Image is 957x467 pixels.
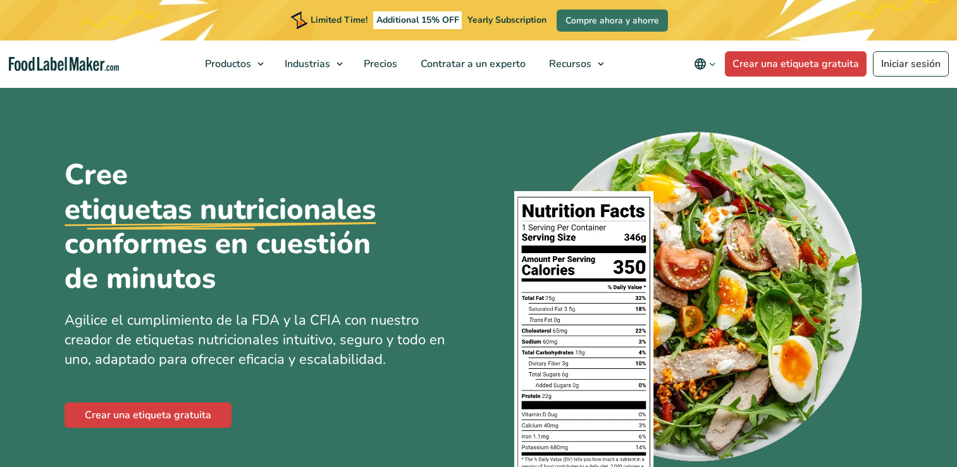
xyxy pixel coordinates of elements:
[545,57,593,71] span: Recursos
[9,57,119,72] a: Food Label Maker homepage
[273,40,349,87] a: Industrias
[65,192,376,227] u: etiquetas nutricionales
[557,9,668,32] a: Compre ahora y ahorre
[352,40,406,87] a: Precios
[65,311,445,369] span: Agilice el cumplimiento de la FDA y la CFIA con nuestro creador de etiquetas nutricionales intuit...
[194,40,270,87] a: Productos
[409,40,534,87] a: Contratar a un experto
[65,402,232,428] a: Crear una etiqueta gratuita
[281,57,331,71] span: Industrias
[685,51,725,77] button: Change language
[873,51,949,77] a: Iniciar sesión
[311,14,367,26] span: Limited Time!
[538,40,610,87] a: Recursos
[417,57,527,71] span: Contratar a un experto
[65,158,406,296] h1: Cree conformes en cuestión de minutos
[201,57,252,71] span: Productos
[725,51,867,77] a: Crear una etiqueta gratuita
[360,57,398,71] span: Precios
[467,14,546,26] span: Yearly Subscription
[373,11,462,29] span: Additional 15% OFF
